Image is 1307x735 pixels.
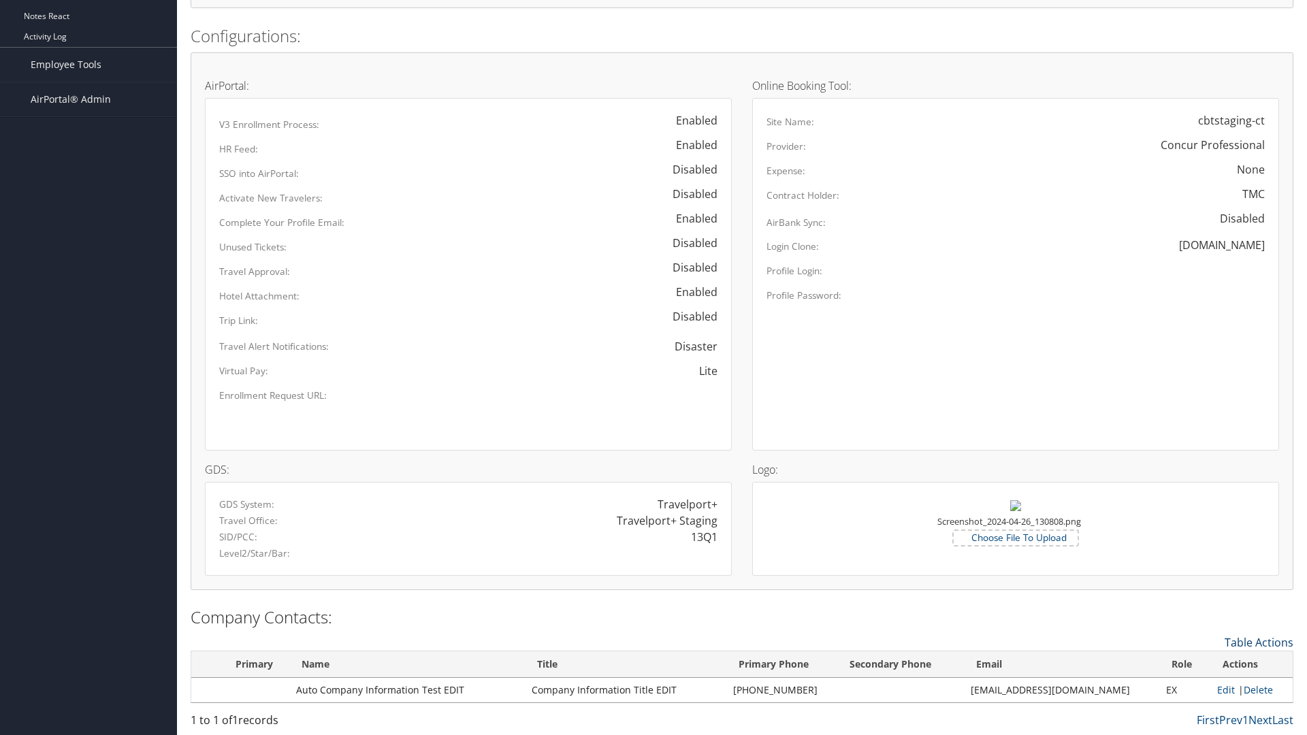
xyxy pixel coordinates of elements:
[1242,713,1248,728] a: 1
[219,191,323,205] label: Activate New Travelers:
[964,651,1159,678] th: Email
[205,80,732,91] h4: AirPortal:
[752,80,1279,91] h4: Online Booking Tool:
[219,514,278,527] label: Travel Office:
[191,712,451,735] div: 1 to 1 of records
[659,186,717,202] div: Disabled
[726,678,837,702] td: [PHONE_NUMBER]
[219,530,257,544] label: SID/PCC:
[1159,651,1210,678] th: Role
[659,259,717,276] div: Disabled
[191,24,1293,48] h2: Configurations:
[289,678,525,702] td: Auto Company Information Test EDIT
[1210,651,1293,678] th: Actions
[767,164,805,178] label: Expense:
[219,340,329,353] label: Travel Alert Notifications:
[752,464,1279,475] h4: Logo:
[1010,500,1021,511] img: Screenshot_2024-04-26_130808.png
[31,82,111,116] span: AirPortal® Admin
[658,496,717,512] div: Travelport+
[219,497,274,511] label: GDS System:
[1242,186,1265,202] div: TMC
[699,363,717,379] div: Lite
[1225,635,1293,650] a: Table Actions
[767,240,819,253] label: Login Clone:
[767,189,839,202] label: Contract Holder:
[525,651,726,678] th: Title
[1248,713,1272,728] a: Next
[1159,678,1210,702] td: EX
[219,314,258,327] label: Trip Link:
[767,289,841,302] label: Profile Password:
[1206,210,1265,227] div: Disabled
[219,651,289,678] th: Primary
[1244,683,1273,696] a: Delete
[219,546,290,560] label: Level2/Star/Bar:
[1198,112,1265,129] div: cbtstaging-ct
[767,216,826,229] label: AirBank Sync:
[964,678,1159,702] td: [EMAIL_ADDRESS][DOMAIN_NAME]
[659,235,717,251] div: Disabled
[191,606,1293,629] h2: Company Contacts:
[726,651,837,678] th: Primary Phone
[219,265,290,278] label: Travel Approval:
[219,118,319,131] label: V3 Enrollment Process:
[219,289,300,303] label: Hotel Attachment:
[219,167,299,180] label: SSO into AirPortal:
[1237,161,1265,178] div: None
[1217,683,1235,696] a: Edit
[937,515,1081,541] small: Screenshot_2024-04-26_130808.png
[205,464,732,475] h4: GDS:
[219,364,268,378] label: Virtual Pay:
[662,210,717,227] div: Enabled
[1272,713,1293,728] a: Last
[837,651,964,678] th: Secondary Phone
[659,308,717,325] div: Disabled
[767,140,806,153] label: Provider:
[659,161,717,178] div: Disabled
[662,112,717,129] div: Enabled
[617,512,717,529] div: Travelport+ Staging
[691,529,717,545] div: 13Q1
[31,48,101,82] span: Employee Tools
[1219,713,1242,728] a: Prev
[1179,237,1265,253] div: [DOMAIN_NAME]
[1161,137,1265,153] div: Concur Professional
[289,651,525,678] th: Name
[661,332,717,361] span: Disaster
[662,137,717,153] div: Enabled
[662,284,717,300] div: Enabled
[1210,678,1293,702] td: |
[219,240,287,254] label: Unused Tickets:
[1197,713,1219,728] a: First
[232,713,238,728] span: 1
[954,531,1078,544] label: Choose File To Upload
[767,264,822,278] label: Profile Login:
[219,389,327,402] label: Enrollment Request URL:
[525,678,726,702] td: Company Information Title EDIT
[767,115,814,129] label: Site Name:
[219,216,344,229] label: Complete Your Profile Email:
[219,142,258,156] label: HR Feed:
